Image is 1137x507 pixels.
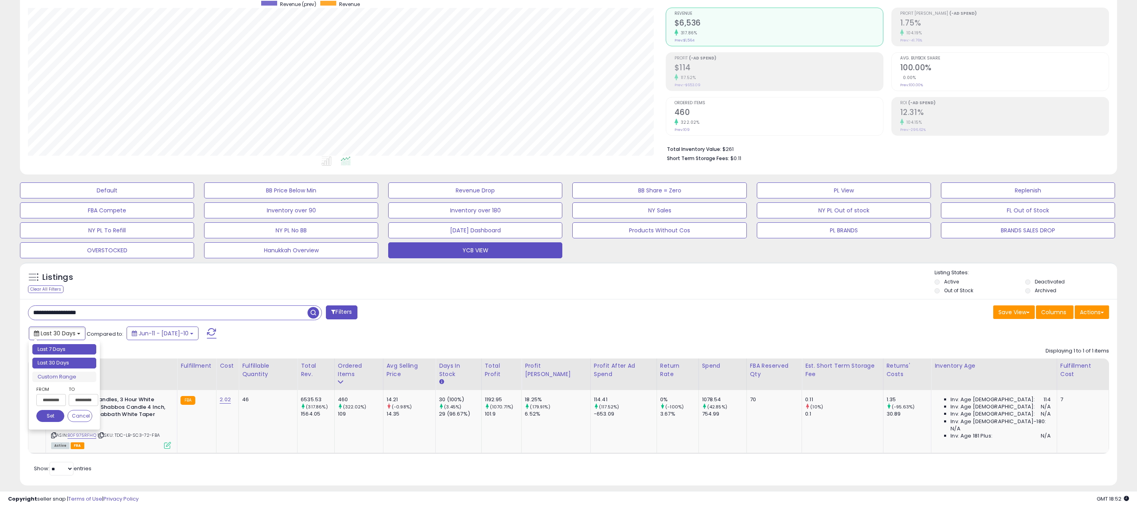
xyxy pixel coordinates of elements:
div: Return Rate [660,362,695,378]
b: Total Inventory Value: [667,146,721,152]
div: 1564.05 [301,410,334,418]
button: Hanukkah Overview [204,242,378,258]
small: (179.91%) [530,404,550,410]
span: All listings currently available for purchase on Amazon [51,442,69,449]
span: Inv. Age [DEMOGRAPHIC_DATA]: [950,410,1035,418]
small: (-100%) [665,404,684,410]
span: N/A [1041,403,1050,410]
div: Fulfillment [181,362,213,370]
button: YCB VIEW [388,242,562,258]
span: Revenue [675,12,883,16]
h2: 1.75% [900,18,1109,29]
small: FBA [181,396,195,405]
button: Cancel [67,410,92,422]
small: (322.02%) [343,404,366,410]
span: 2025-08-10 18:52 GMT [1097,495,1129,503]
div: 460 [338,396,383,403]
b: (-Ad Spend) [689,55,716,61]
span: | SKU: TDC-LB-SC3-72-FBA [97,432,160,438]
div: Clear All Filters [28,285,63,293]
button: Set [36,410,64,422]
span: Jun-11 - [DATE]-10 [139,329,189,337]
div: 114.41 [594,396,657,403]
span: Revenue [339,1,360,8]
div: Profit After Ad Spend [594,362,653,378]
small: (3.45%) [444,404,461,410]
button: NY PL To Refill [20,222,194,238]
small: 117.52% [678,75,696,81]
small: (42.85%) [707,404,727,410]
li: $261 [667,144,1103,153]
div: 1.35 [887,396,931,403]
span: Inv. Age [DEMOGRAPHIC_DATA]-180: [950,418,1046,425]
div: 70 [750,396,796,403]
label: Archived [1035,287,1056,294]
small: Prev: -41.76% [900,38,922,43]
a: Privacy Policy [103,495,139,503]
p: Listing States: [935,269,1117,277]
button: NY PL No BB [204,222,378,238]
button: Save View [993,305,1035,319]
div: Total Profit [485,362,518,378]
li: Last 30 Days [32,358,96,368]
small: (317.86%) [306,404,327,410]
button: PL View [757,182,931,198]
div: 6.52% [525,410,590,418]
small: 317.86% [678,30,697,36]
div: 46 [242,396,291,403]
label: Deactivated [1035,278,1065,285]
div: Profit [PERSON_NAME] [525,362,587,378]
span: N/A [1041,410,1050,418]
div: 30 (100%) [439,396,481,403]
span: ROI [900,101,1109,105]
strong: Copyright [8,495,37,503]
div: 0% [660,396,698,403]
small: (10%) [810,404,823,410]
span: Compared to: [87,330,123,338]
small: Prev: -$653.09 [675,83,700,87]
span: Revenue (prev) [280,1,316,8]
span: N/A [950,425,960,432]
label: Out of Stock [944,287,973,294]
label: Active [944,278,959,285]
span: 114 [1044,396,1050,403]
button: Actions [1075,305,1109,319]
span: Columns [1041,308,1066,316]
span: Last 30 Days [41,329,75,337]
small: 0.00% [900,75,916,81]
a: B0F975RFHQ [67,432,96,439]
button: Filters [326,305,357,319]
div: -653.09 [594,410,657,418]
div: 7 [1060,396,1103,403]
div: 101.9 [485,410,522,418]
div: Inventory Age [935,362,1053,370]
div: 1078.54 [702,396,746,403]
label: From [36,385,64,393]
div: 754.99 [702,410,746,418]
div: 0.11 [805,396,883,403]
div: 14.35 [387,410,436,418]
button: Products Without Cos [572,222,746,238]
h5: Listings [42,272,73,283]
div: 109 [338,410,383,418]
button: Replenish [941,182,1115,198]
small: (1070.71%) [490,404,514,410]
h2: $6,536 [675,18,883,29]
b: Shabbat Candles, 3 Hour White Traditional Shabbos Candle 4 Inch, (72 Pack) Sabbath White Taper Ca... [69,396,166,428]
button: Default [20,182,194,198]
div: Days In Stock [439,362,478,378]
span: FBA [71,442,84,449]
b: Short Term Storage Fees: [667,155,729,162]
span: Show: entries [34,465,91,472]
b: (-Ad Spend) [908,100,936,106]
button: Jun-11 - [DATE]-10 [127,327,198,340]
span: Inv. Age [DEMOGRAPHIC_DATA]: [950,396,1035,403]
div: seller snap | | [8,495,139,503]
span: Profit [PERSON_NAME] [900,12,1109,16]
span: Profit [675,56,883,61]
button: Revenue Drop [388,182,562,198]
small: Prev: -296.62% [900,127,926,132]
button: Inventory over 90 [204,202,378,218]
button: BB Price Below Min [204,182,378,198]
div: Fulfillment Cost [1060,362,1105,378]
